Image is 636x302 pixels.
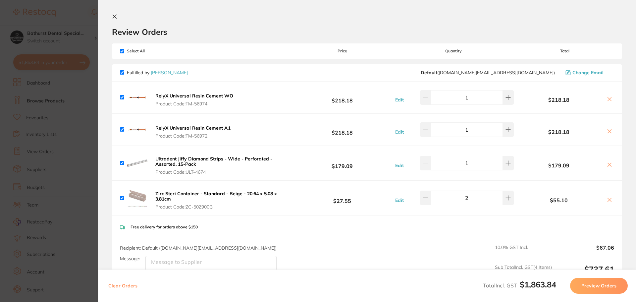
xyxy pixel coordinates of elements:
span: Quantity [392,49,515,53]
b: $1,863.84 [520,279,556,289]
b: $27.55 [293,192,392,204]
button: RelyX Universal Resin Cement A1 Product Code:TM-56972 [153,125,233,139]
output: $67.06 [557,245,614,259]
h2: Review Orders [112,27,622,37]
button: Edit [393,197,406,203]
span: Product Code: ULT-4674 [155,169,291,175]
b: $218.18 [515,97,602,103]
button: Clear Orders [106,278,139,294]
button: Edit [393,162,406,168]
span: Product Code: ZC-50Z900G [155,204,291,210]
button: Change Email [563,70,614,76]
b: $55.10 [515,197,602,203]
b: RelyX Universal Resin Cement A1 [155,125,231,131]
b: $218.18 [293,123,392,136]
span: customer.care@henryschein.com.au [421,70,555,75]
img: bzhlYTF0Ng [127,119,148,140]
b: $179.09 [293,157,392,169]
span: Product Code: TM-56974 [155,101,233,106]
span: Total [515,49,614,53]
span: Select All [120,49,186,53]
span: Price [293,49,392,53]
img: MjNrbXN0MQ [127,87,148,108]
img: MnNybW95eg [127,152,148,174]
button: RelyX Universal Resin Cement WO Product Code:TM-56974 [153,93,235,107]
button: Preview Orders [570,278,628,294]
b: $218.18 [515,129,602,135]
p: Fulfilled by [127,70,188,75]
b: $179.09 [515,162,602,168]
span: Change Email [572,70,604,75]
span: Sub Total Incl. GST ( 4 Items) [495,265,552,283]
img: czZuYXlidA [127,187,148,209]
span: Product Code: TM-56972 [155,133,231,139]
b: Default [421,70,437,76]
b: $218.18 [293,91,392,103]
b: Zirc Steri Container - Standard - Beige - 20.64 x 5.08 x 3.81cm [155,191,277,202]
output: $737.61 [557,265,614,283]
span: Recipient: Default ( [DOMAIN_NAME][EMAIL_ADDRESS][DOMAIN_NAME] ) [120,245,277,251]
span: Total Incl. GST [483,282,556,289]
button: Edit [393,97,406,103]
button: Edit [393,129,406,135]
b: RelyX Universal Resin Cement WO [155,93,233,99]
p: Free delivery for orders above $150 [131,225,198,229]
button: Ultradent Jiffy Diamond Strips - Wide - Perforated - Assorted, 15-Pack Product Code:ULT-4674 [153,156,293,175]
b: Ultradent Jiffy Diamond Strips - Wide - Perforated - Assorted, 15-Pack [155,156,272,167]
button: Zirc Steri Container - Standard - Beige - 20.64 x 5.08 x 3.81cm Product Code:ZC-50Z900G [153,191,293,210]
label: Message: [120,256,140,262]
a: [PERSON_NAME] [151,70,188,76]
span: 10.0 % GST Incl. [495,245,552,259]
